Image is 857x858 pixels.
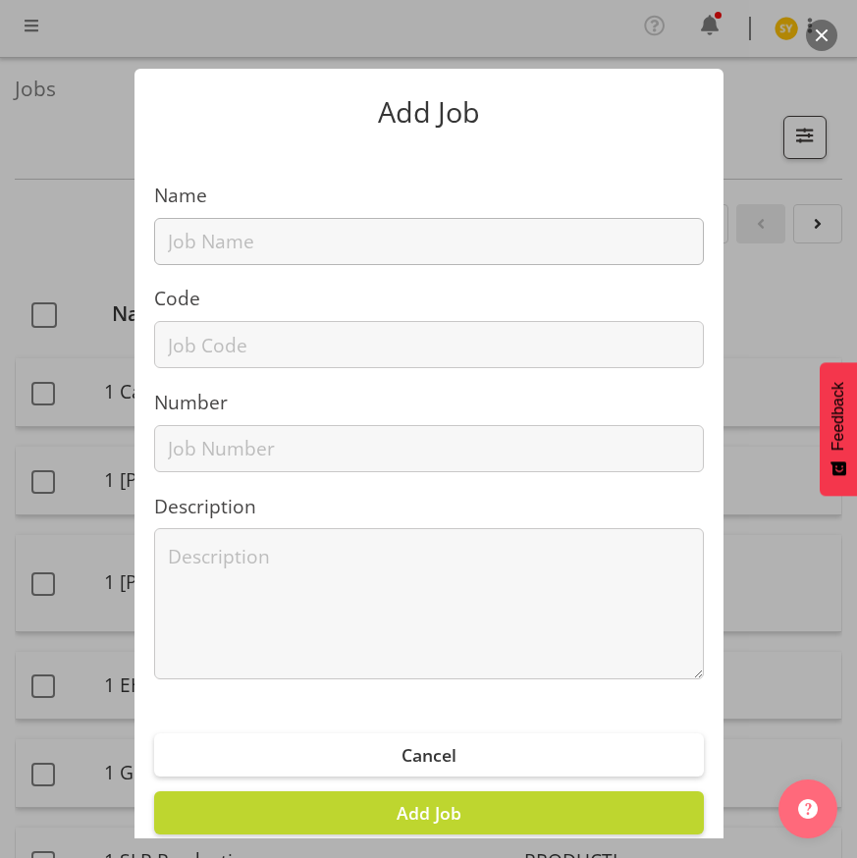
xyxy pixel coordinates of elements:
[154,218,704,265] input: Job Name
[154,493,704,521] label: Description
[397,801,461,825] span: Add Job
[798,799,818,819] img: help-xxl-2.png
[154,389,704,417] label: Number
[154,791,704,834] button: Add Job
[402,743,456,767] span: Cancel
[154,425,704,472] input: Job Number
[830,382,847,451] span: Feedback
[154,98,704,127] p: Add Job
[820,362,857,496] button: Feedback - Show survey
[154,182,704,210] label: Name
[154,733,704,777] button: Cancel
[154,321,704,368] input: Job Code
[154,285,704,313] label: Code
